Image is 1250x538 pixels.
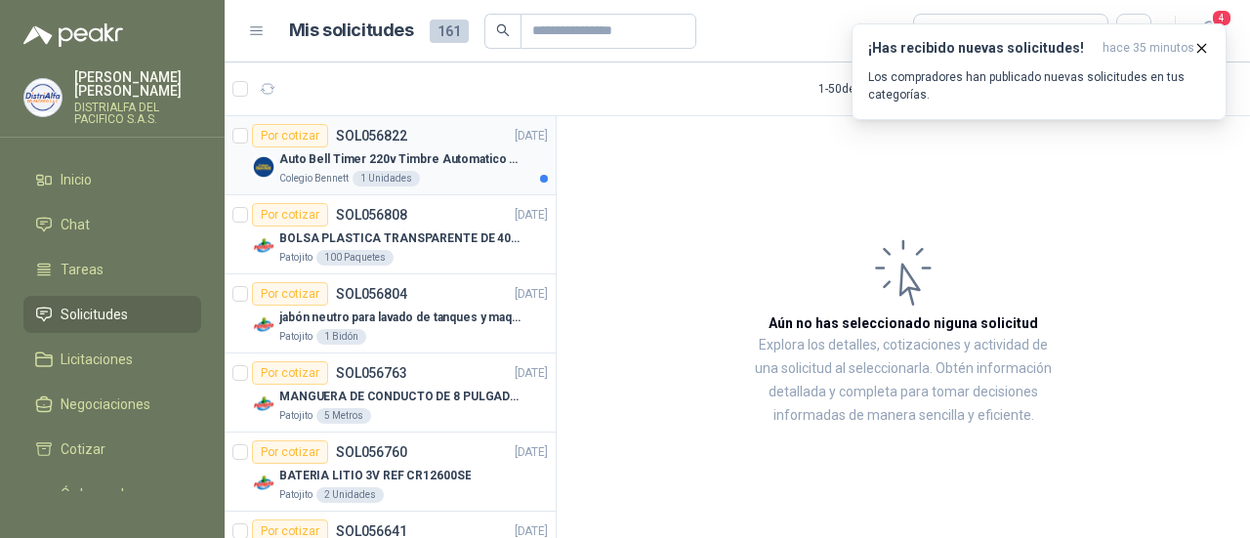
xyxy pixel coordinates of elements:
div: Por cotizar [252,124,328,147]
p: BATERIA LITIO 3V REF CR12600SE [279,467,471,485]
a: Chat [23,206,201,243]
span: Chat [61,214,90,235]
span: Negociaciones [61,393,150,415]
p: Patojito [279,487,312,503]
a: Por cotizarSOL056760[DATE] Company LogoBATERIA LITIO 3V REF CR12600SEPatojito2 Unidades [225,433,556,512]
img: Company Logo [252,234,275,258]
img: Company Logo [252,313,275,337]
p: DISTRIALFA DEL PACIFICO S.A.S. [74,102,201,125]
div: Por cotizar [252,282,328,306]
span: Cotizar [61,438,105,460]
p: SOL056804 [336,287,407,301]
p: Auto Bell Timer 220v Timbre Automatico Para Colegios, Indust [279,150,522,169]
div: Por cotizar [252,203,328,227]
a: Por cotizarSOL056808[DATE] Company LogoBOLSA PLASTICA TRANSPARENTE DE 40*60 CMSPatojito100 Paquetes [225,195,556,274]
p: Colegio Bennett [279,171,349,186]
img: Company Logo [24,79,62,116]
h3: Aún no has seleccionado niguna solicitud [769,312,1038,334]
p: [PERSON_NAME] [PERSON_NAME] [74,70,201,98]
button: 4 [1191,14,1227,49]
p: Explora los detalles, cotizaciones y actividad de una solicitud al seleccionarla. Obtén informaci... [752,334,1055,428]
p: SOL056822 [336,129,407,143]
h3: ¡Has recibido nuevas solicitudes! [868,40,1095,57]
p: SOL056641 [336,524,407,538]
div: 1 Unidades [353,171,420,186]
a: Órdenes de Compra [23,476,201,534]
a: Solicitudes [23,296,201,333]
img: Company Logo [252,155,275,179]
div: 100 Paquetes [316,250,394,266]
p: SOL056760 [336,445,407,459]
p: [DATE] [515,364,548,383]
span: 4 [1211,9,1232,27]
img: Logo peakr [23,23,123,47]
div: Todas [926,21,967,42]
div: Por cotizar [252,440,328,464]
span: Inicio [61,169,92,190]
div: 5 Metros [316,408,371,424]
span: Solicitudes [61,304,128,325]
p: MANGUERA DE CONDUCTO DE 8 PULGADAS DE ALAMBRE DE ACERO PU [279,388,522,406]
a: Por cotizarSOL056804[DATE] Company Logojabón neutro para lavado de tanques y maquinas.Patojito1 B... [225,274,556,353]
span: 161 [430,20,469,43]
p: Patojito [279,408,312,424]
a: Por cotizarSOL056763[DATE] Company LogoMANGUERA DE CONDUCTO DE 8 PULGADAS DE ALAMBRE DE ACERO PUP... [225,353,556,433]
div: 1 - 50 de 328 [818,73,938,104]
p: Patojito [279,329,312,345]
p: jabón neutro para lavado de tanques y maquinas. [279,309,522,327]
a: Licitaciones [23,341,201,378]
p: SOL056808 [336,208,407,222]
p: [DATE] [515,285,548,304]
div: 2 Unidades [316,487,384,503]
p: [DATE] [515,127,548,145]
img: Company Logo [252,472,275,495]
p: Patojito [279,250,312,266]
span: hace 35 minutos [1103,40,1194,57]
p: [DATE] [515,206,548,225]
span: Órdenes de Compra [61,483,183,526]
span: Tareas [61,259,104,280]
a: Tareas [23,251,201,288]
p: BOLSA PLASTICA TRANSPARENTE DE 40*60 CMS [279,229,522,248]
span: Licitaciones [61,349,133,370]
span: search [496,23,510,37]
a: Cotizar [23,431,201,468]
a: Por cotizarSOL056822[DATE] Company LogoAuto Bell Timer 220v Timbre Automatico Para Colegios, Indu... [225,116,556,195]
div: Por cotizar [252,361,328,385]
img: Company Logo [252,393,275,416]
a: Negociaciones [23,386,201,423]
button: ¡Has recibido nuevas solicitudes!hace 35 minutos Los compradores han publicado nuevas solicitudes... [852,23,1227,120]
a: Inicio [23,161,201,198]
div: 1 Bidón [316,329,366,345]
p: [DATE] [515,443,548,462]
p: Los compradores han publicado nuevas solicitudes en tus categorías. [868,68,1210,103]
h1: Mis solicitudes [289,17,414,45]
p: SOL056763 [336,366,407,380]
